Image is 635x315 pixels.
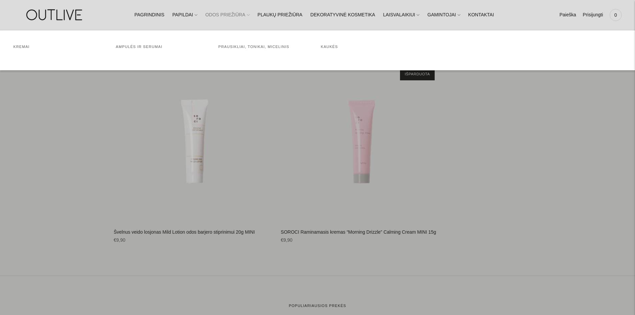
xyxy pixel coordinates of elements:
a: GAMINTOJAI [427,8,460,22]
a: Prisijungti [583,8,603,22]
a: Paieška [559,8,576,22]
a: DEKORATYVINĖ KOSMETIKA [310,8,375,22]
a: LAISVALAIKIUI [383,8,419,22]
a: PAPILDAI [172,8,197,22]
img: OUTLIVE [13,3,97,26]
span: 0 [611,10,620,20]
a: PLAUKŲ PRIEŽIŪRA [258,8,303,22]
a: 0 [610,8,622,22]
a: KONTAKTAI [468,8,494,22]
a: PAGRINDINIS [134,8,164,22]
a: ODOS PRIEŽIŪRA [205,8,250,22]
